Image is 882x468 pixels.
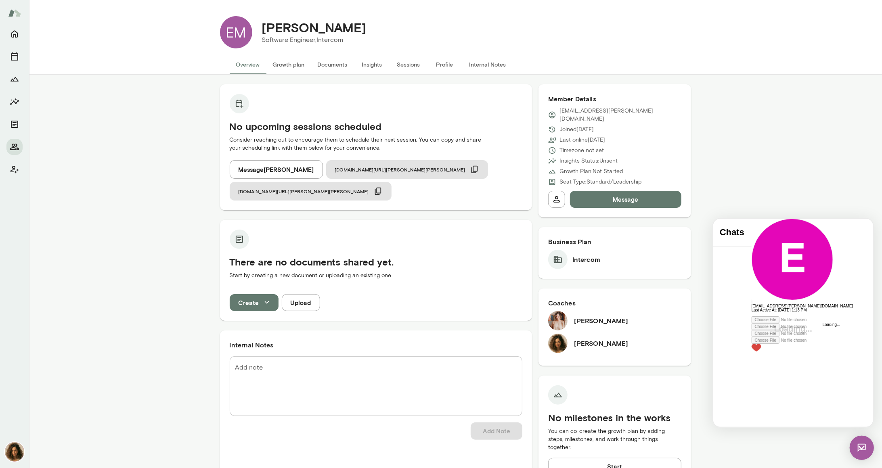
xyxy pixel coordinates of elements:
[548,298,682,308] h6: Coaches
[282,294,320,311] button: Upload
[38,111,140,118] div: Attach image
[230,272,522,280] p: Start by creating a new document or uploading an existing one.
[230,182,392,201] button: [DOMAIN_NAME][URL][PERSON_NAME][PERSON_NAME]
[8,5,21,21] img: Mento
[559,125,594,134] p: Joined [DATE]
[548,94,682,104] h6: Member Details
[38,125,140,133] div: Live Reaction
[548,411,682,424] h5: No milestones in the works
[230,255,522,268] h5: There are no documents shared yet.
[38,86,140,90] h6: [EMAIL_ADDRESS][PERSON_NAME][DOMAIN_NAME]
[38,125,48,133] img: heart
[38,98,140,104] div: Attach video
[230,340,522,350] h6: Internal Notes
[230,55,266,74] button: Overview
[6,26,23,42] button: Home
[548,237,682,247] h6: Business Plan
[559,157,618,165] p: Insights Status: Unsent
[559,146,604,155] p: Timezone not set
[6,139,23,155] button: Members
[559,136,605,144] p: Last online [DATE]
[38,104,140,111] div: Attach audio
[230,160,323,179] button: Message[PERSON_NAME]
[390,55,427,74] button: Sessions
[230,136,522,152] p: Consider reaching out to encourage them to schedule their next session. You can copy and share yo...
[262,35,367,45] p: Software Engineer, Intercom
[6,8,32,19] h4: Chats
[38,89,94,94] span: Last Active At: [DATE] 1:13 PM
[6,94,23,110] button: Insights
[230,294,279,311] button: Create
[548,427,682,451] p: You can co-create the growth plan by adding steps, milestones, and work through things together.
[570,191,682,208] button: Message
[548,311,568,330] img: Nancy Alsip
[548,334,568,353] img: Najla Elmachtoub
[220,16,252,48] div: EM
[6,116,23,132] button: Documents
[354,55,390,74] button: Insights
[6,48,23,65] button: Sessions
[6,71,23,87] button: Growth Plan
[311,55,354,74] button: Documents
[109,104,127,108] p: Loading...
[559,167,623,175] p: Growth Plan: Not Started
[230,120,522,133] h5: No upcoming sessions scheduled
[5,442,24,462] img: Najla Elmachtoub
[266,55,311,74] button: Growth plan
[572,255,600,264] h6: Intercom
[574,338,629,348] h6: [PERSON_NAME]
[427,55,463,74] button: Profile
[335,166,465,173] span: [DOMAIN_NAME][URL][PERSON_NAME][PERSON_NAME]
[6,161,23,178] button: Client app
[559,178,641,186] p: Seat Type: Standard/Leadership
[239,188,369,194] span: [DOMAIN_NAME][URL][PERSON_NAME][PERSON_NAME]
[463,55,513,74] button: Internal Notes
[574,316,629,326] h6: [PERSON_NAME]
[326,160,488,179] button: [DOMAIN_NAME][URL][PERSON_NAME][PERSON_NAME]
[38,118,140,125] div: Attach file
[262,20,367,35] h4: [PERSON_NAME]
[559,107,682,123] p: [EMAIL_ADDRESS][PERSON_NAME][DOMAIN_NAME]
